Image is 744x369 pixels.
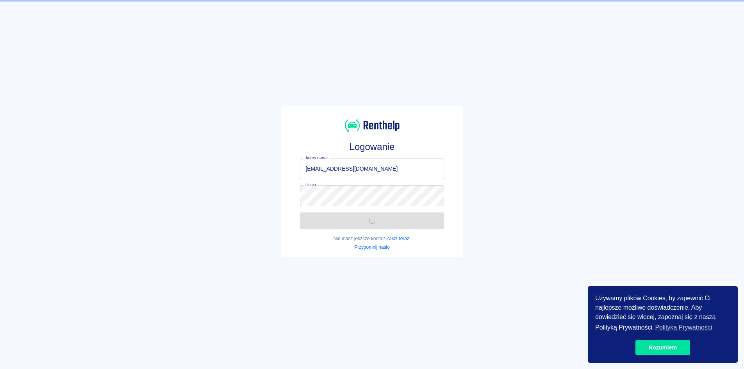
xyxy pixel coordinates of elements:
div: cookieconsent [588,286,738,363]
a: dismiss cookie message [635,340,690,355]
span: Używamy plików Cookies, by zapewnić Ci najlepsze możliwe doświadczenie. Aby dowiedzieć się więcej... [595,294,730,333]
label: Hasło [305,182,316,188]
a: Załóż teraz! [386,236,410,241]
h3: Logowanie [300,141,444,152]
p: Nie masz jeszcze konta? [300,235,444,242]
img: Renthelp logo [345,118,400,133]
label: Adres e-mail [305,155,328,161]
a: learn more about cookies [654,322,713,333]
a: Przypomnij hasło [354,244,390,250]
